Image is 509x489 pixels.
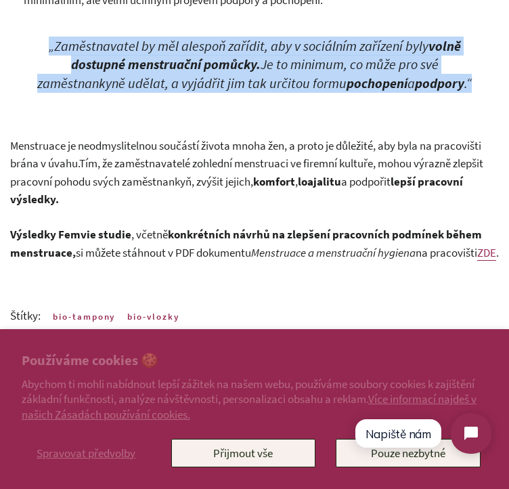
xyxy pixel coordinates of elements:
[71,37,461,73] strong: volně dostupné menstruační pomůcky.
[10,227,131,242] strong: Výsledky Femvie studie
[342,402,503,465] iframe: Tidio Chat
[22,351,487,370] h2: Používáme cookies 🍪
[336,439,481,467] button: Pouze nezbytné
[22,439,151,467] button: Spravovat předvolby
[10,156,483,207] span: Tím, že zaměstnavatelé zohlední menstruaci ve firemní kultuře, mohou výrazně zlepšit pracovní poh...
[10,226,499,261] p: , včetně si můžete stáhnout v PDF dokumentu na pracovišti .
[251,245,416,260] em: Menstruace a menstruační hygiena
[22,391,477,421] a: Více informací najdeš v našich Zásadách používání cookies.
[171,439,316,467] button: Přijmout vše
[477,245,496,261] a: ZDE
[127,308,190,325] a: bio-vlozky
[53,308,125,325] a: bio-tampony
[37,446,135,461] span: Spravovat předvolby
[10,308,41,323] span: Štítky:
[347,75,407,91] strong: pochopení
[22,377,487,421] p: Abychom ti mohli nabídnout lepší zážitek na našem webu, používáme soubory cookies k zajištění zák...
[253,174,295,189] strong: komfort
[10,227,482,260] strong: konkrétních návrhů na zlepšení pracovních podmínek během menstruace,
[10,138,481,171] span: Menstruace je neodmyslitelnou součástí života mnoha žen, a proto je důležité, aby byla na pracovi...
[37,37,472,91] em: „Zaměstnavatel by měl alespoň zařídit, aby v sociálním zařízení byly Je to minimum, co může pro s...
[415,75,464,91] strong: podpory
[298,174,341,189] strong: loajalitu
